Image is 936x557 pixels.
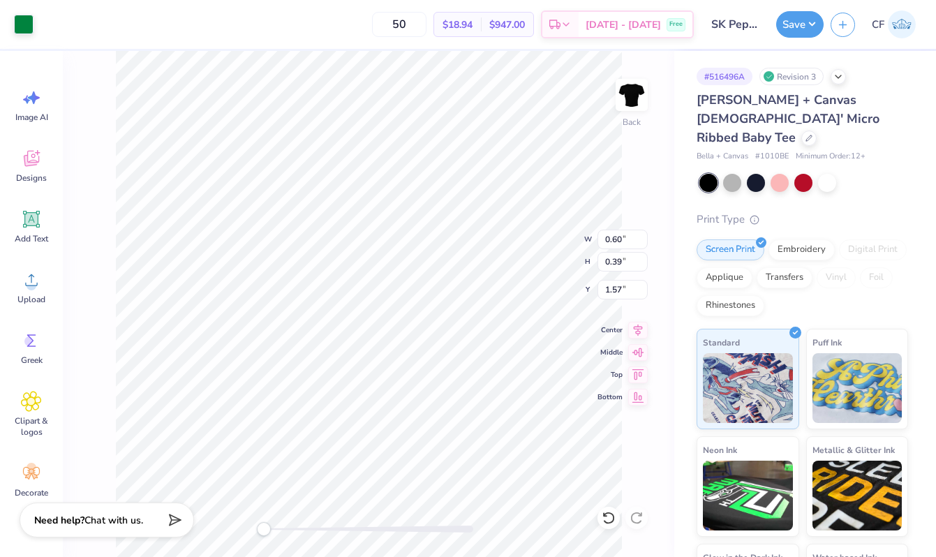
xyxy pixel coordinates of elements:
[703,461,793,530] img: Neon Ink
[15,112,48,123] span: Image AI
[776,11,824,38] button: Save
[860,267,893,288] div: Foil
[703,335,740,350] span: Standard
[597,392,623,403] span: Bottom
[15,487,48,498] span: Decorate
[597,369,623,380] span: Top
[812,335,842,350] span: Puff Ink
[812,353,902,423] img: Puff Ink
[757,267,812,288] div: Transfers
[697,68,752,85] div: # 516496A
[15,233,48,244] span: Add Text
[84,514,143,527] span: Chat with us.
[21,355,43,366] span: Greek
[817,267,856,288] div: Vinyl
[697,151,748,163] span: Bella + Canvas
[697,211,908,228] div: Print Type
[597,325,623,336] span: Center
[866,10,922,38] a: CF
[703,353,793,423] img: Standard
[16,172,47,184] span: Designs
[597,347,623,358] span: Middle
[697,295,764,316] div: Rhinestones
[839,239,907,260] div: Digital Print
[618,81,646,109] img: Back
[768,239,835,260] div: Embroidery
[755,151,789,163] span: # 1010BE
[697,239,764,260] div: Screen Print
[812,461,902,530] img: Metallic & Glitter Ink
[8,415,54,438] span: Clipart & logos
[489,17,525,32] span: $947.00
[872,17,884,33] span: CF
[759,68,824,85] div: Revision 3
[697,91,879,146] span: [PERSON_NAME] + Canvas [DEMOGRAPHIC_DATA]' Micro Ribbed Baby Tee
[812,443,895,457] span: Metallic & Glitter Ink
[623,116,641,128] div: Back
[796,151,866,163] span: Minimum Order: 12 +
[257,522,271,536] div: Accessibility label
[34,514,84,527] strong: Need help?
[669,20,683,29] span: Free
[697,267,752,288] div: Applique
[17,294,45,305] span: Upload
[888,10,916,38] img: Cameryn Freeman
[701,10,769,38] input: Untitled Design
[703,443,737,457] span: Neon Ink
[443,17,473,32] span: $18.94
[372,12,426,37] input: – –
[586,17,661,32] span: [DATE] - [DATE]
